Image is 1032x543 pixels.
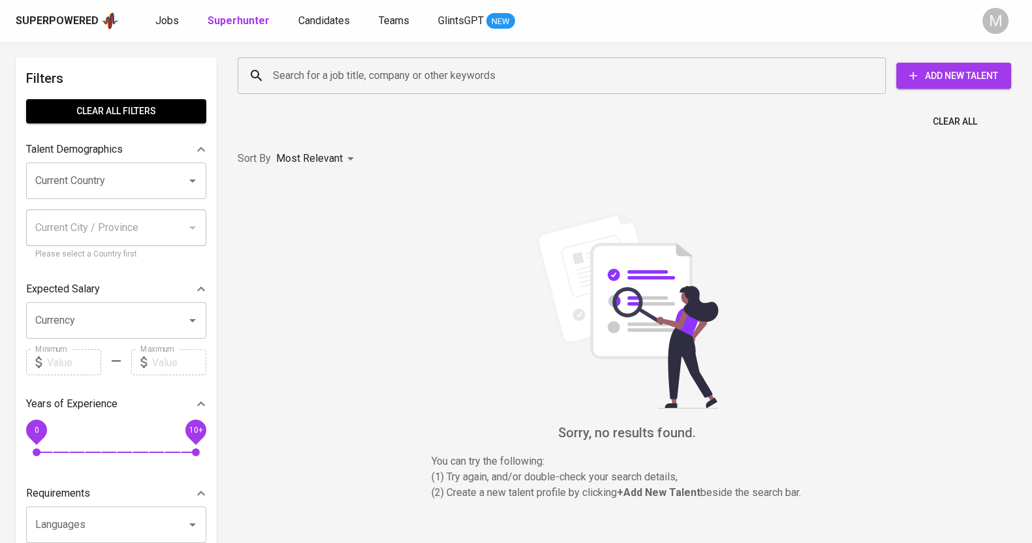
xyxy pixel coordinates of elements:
b: + Add New Talent [617,486,700,499]
span: Add New Talent [907,68,1001,84]
div: Requirements [26,480,206,506]
button: Open [183,311,202,330]
b: Superhunter [208,14,270,27]
input: Value [152,349,206,375]
button: Open [183,172,202,190]
a: Jobs [155,13,181,29]
p: Talent Demographics [26,142,123,157]
div: Talent Demographics [26,136,206,163]
img: file_searching.svg [529,213,725,409]
p: Most Relevant [276,151,343,166]
a: Teams [379,13,412,29]
a: Superhunter [208,13,272,29]
a: Superpoweredapp logo [16,11,119,31]
h6: Sorry, no results found. [238,422,1016,443]
span: Clear All [933,114,977,130]
h6: Filters [26,68,206,89]
button: Add New Talent [896,63,1011,89]
p: Please select a Country first [35,248,197,261]
p: Expected Salary [26,281,100,297]
div: M [982,8,1009,34]
span: 0 [34,426,39,435]
button: Clear All filters [26,99,206,123]
div: Expected Salary [26,276,206,302]
p: (2) Create a new talent profile by clicking beside the search bar. [431,485,823,501]
span: Candidates [298,14,350,27]
div: Most Relevant [276,147,358,171]
div: Superpowered [16,14,99,29]
p: Years of Experience [26,396,117,412]
button: Open [183,516,202,534]
button: Clear All [928,110,982,134]
span: Jobs [155,14,179,27]
a: Candidates [298,13,352,29]
p: You can try the following : [431,454,823,469]
p: Requirements [26,486,90,501]
input: Value [47,349,101,375]
span: Clear All filters [37,103,196,119]
p: (1) Try again, and/or double-check your search details, [431,469,823,485]
span: NEW [486,15,515,28]
p: Sort By [238,151,271,166]
span: GlintsGPT [438,14,484,27]
span: Teams [379,14,409,27]
a: GlintsGPT NEW [438,13,515,29]
img: app logo [101,11,119,31]
span: 10+ [189,426,202,435]
div: Years of Experience [26,391,206,417]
